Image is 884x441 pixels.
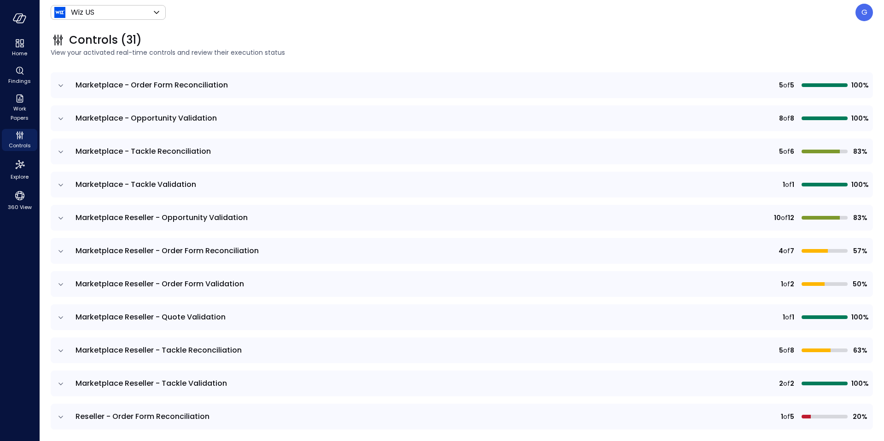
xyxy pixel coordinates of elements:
button: expand row [56,412,65,422]
span: Home [12,49,27,58]
span: 20% [851,412,867,422]
span: 1 [792,180,794,190]
button: expand row [56,346,65,355]
span: Findings [8,76,31,86]
span: 5 [790,80,794,90]
span: 100% [851,113,867,123]
span: 10 [774,213,781,223]
span: 100% [851,312,867,322]
button: expand row [56,81,65,90]
span: 50% [851,279,867,289]
span: Marketplace Reseller - Order Form Validation [76,279,244,289]
p: G [861,7,867,18]
span: of [781,213,788,223]
span: Marketplace Reseller - Quote Validation [76,312,226,322]
span: 5 [779,80,783,90]
span: Marketplace Reseller - Order Form Reconciliation [76,245,259,256]
p: Wiz US [71,7,94,18]
span: 8 [779,113,783,123]
span: of [783,412,790,422]
span: of [783,80,790,90]
span: 8 [790,345,794,355]
div: Explore [2,157,37,182]
span: 83% [851,146,867,157]
div: Home [2,37,37,59]
span: of [783,146,790,157]
span: Marketplace Reseller - Tackle Validation [76,378,227,389]
span: 6 [790,146,794,157]
span: 1 [781,279,783,289]
button: expand row [56,147,65,157]
span: 100% [851,80,867,90]
span: Marketplace Reseller - Tackle Reconciliation [76,345,242,355]
div: Findings [2,64,37,87]
span: 5 [790,412,794,422]
span: Controls (31) [69,33,142,47]
span: 12 [788,213,794,223]
button: expand row [56,114,65,123]
button: expand row [56,247,65,256]
span: of [783,246,790,256]
span: 7 [790,246,794,256]
span: 1 [781,412,783,422]
button: expand row [56,180,65,190]
span: Marketplace - Tackle Validation [76,179,196,190]
span: 100% [851,180,867,190]
span: Marketplace Reseller - Opportunity Validation [76,212,248,223]
span: 1 [783,180,785,190]
span: 5 [779,146,783,157]
span: 2 [790,279,794,289]
span: 83% [851,213,867,223]
div: Guy Zilberberg [855,4,873,21]
span: Marketplace - Tackle Reconciliation [76,146,211,157]
span: 8 [790,113,794,123]
span: 5 [779,345,783,355]
div: Controls [2,129,37,151]
span: 4 [779,246,783,256]
span: 57% [851,246,867,256]
div: 360 View [2,188,37,213]
span: 1 [783,312,785,322]
span: Reseller - Order Form Reconciliation [76,411,209,422]
span: of [783,279,790,289]
span: Marketplace - Opportunity Validation [76,113,217,123]
span: of [783,378,790,389]
span: 360 View [8,203,32,212]
img: Icon [54,7,65,18]
span: Explore [11,172,29,181]
span: of [783,345,790,355]
span: of [783,113,790,123]
button: expand row [56,280,65,289]
button: expand row [56,379,65,389]
span: of [785,180,792,190]
button: expand row [56,214,65,223]
span: 63% [851,345,867,355]
span: Marketplace - Order Form Reconciliation [76,80,228,90]
span: Work Papers [6,104,34,122]
span: Controls [9,141,31,150]
button: expand row [56,313,65,322]
span: 2 [779,378,783,389]
div: Work Papers [2,92,37,123]
span: 2 [790,378,794,389]
span: 1 [792,312,794,322]
span: View your activated real-time controls and review their execution status [51,47,873,58]
span: 100% [851,378,867,389]
span: of [785,312,792,322]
